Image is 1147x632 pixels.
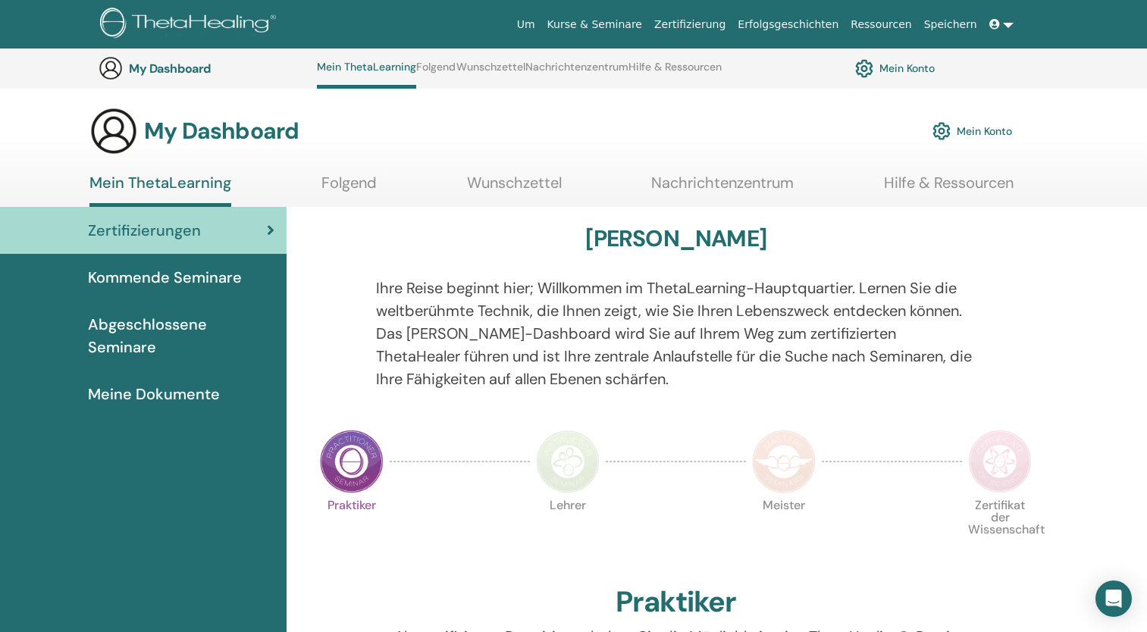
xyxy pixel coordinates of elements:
h2: Praktiker [616,585,736,620]
a: Folgend [416,61,456,85]
span: Zertifizierungen [88,219,201,242]
div: Open Intercom Messenger [1095,580,1132,617]
a: Mein ThetaLearning [317,61,416,89]
img: Certificate of Science [968,430,1032,493]
a: Wunschzettel [467,174,562,203]
a: Folgend [321,174,377,203]
span: Kommende Seminare [88,266,242,289]
img: generic-user-icon.jpg [99,56,123,80]
span: Meine Dokumente [88,383,220,405]
a: Kurse & Seminare [541,11,648,39]
h3: My Dashboard [144,117,299,145]
img: cog.svg [932,118,951,144]
a: Hilfe & Ressourcen [884,174,1014,203]
a: Zertifizierung [648,11,732,39]
a: Erfolgsgeschichten [732,11,845,39]
a: Mein ThetaLearning [89,174,231,207]
p: Zertifikat der Wissenschaft [968,499,1032,563]
a: Ressourcen [845,11,917,39]
img: logo.png [100,8,281,42]
h3: [PERSON_NAME] [585,225,766,252]
a: Hilfe & Ressourcen [628,61,722,85]
p: Meister [752,499,816,563]
h3: My Dashboard [129,61,280,76]
a: Nachrichtenzentrum [525,61,628,85]
p: Lehrer [536,499,600,563]
img: generic-user-icon.jpg [89,107,138,155]
a: Wunschzettel [456,61,525,85]
a: Mein Konto [932,114,1012,148]
img: Practitioner [320,430,384,493]
p: Praktiker [320,499,384,563]
a: Mein Konto [855,55,935,81]
img: Instructor [536,430,600,493]
img: cog.svg [855,55,873,81]
a: Um [511,11,541,39]
img: Master [752,430,816,493]
a: Speichern [918,11,983,39]
p: Ihre Reise beginnt hier; Willkommen im ThetaLearning-Hauptquartier. Lernen Sie die weltberühmte T... [376,277,976,390]
a: Nachrichtenzentrum [651,174,794,203]
span: Abgeschlossene Seminare [88,313,274,358]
